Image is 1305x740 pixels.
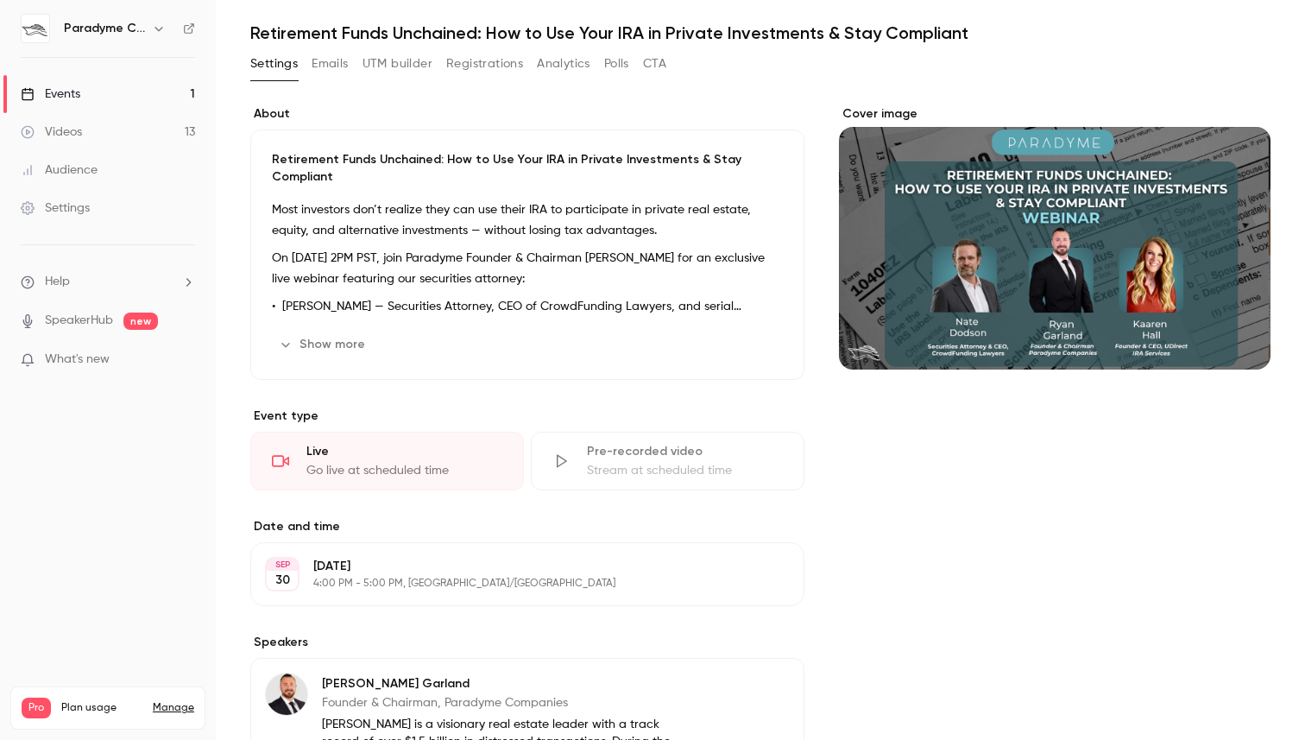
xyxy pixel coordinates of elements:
[61,701,142,715] span: Plan usage
[21,199,90,217] div: Settings
[604,50,629,78] button: Polls
[306,443,502,460] div: Live
[272,331,375,358] button: Show more
[250,408,804,425] p: Event type
[174,352,195,368] iframe: Noticeable Trigger
[313,558,713,575] p: [DATE]
[362,50,432,78] button: UTM builder
[587,462,783,479] div: Stream at scheduled time
[839,105,1270,123] label: Cover image
[272,248,783,289] p: On [DATE] 2PM PST, join Paradyme Founder & Chairman [PERSON_NAME] for an exclusive live webinar f...
[322,675,692,693] p: [PERSON_NAME] Garland
[250,50,298,78] button: Settings
[446,50,523,78] button: Registrations
[250,105,804,123] label: About
[250,432,524,490] div: LiveGo live at scheduled time
[45,273,70,291] span: Help
[250,634,804,651] label: Speakers
[266,674,307,715] img: Ryan Garland
[275,572,290,589] p: 30
[45,351,110,369] span: What's new
[839,105,1270,370] section: Cover image
[250,518,804,535] label: Date and time
[537,50,590,78] button: Analytics
[21,85,80,103] div: Events
[267,559,298,571] div: SEP
[587,443,783,460] div: Pre-recorded video
[272,296,783,317] p: • [PERSON_NAME] — Securities Attorney, CEO of CrowdFunding Lawyers, and serial entrepreneur whose...
[21,273,195,291] li: help-dropdown-opener
[21,123,82,141] div: Videos
[22,15,49,42] img: Paradyme Companies
[322,694,692,712] p: Founder & Chairman, Paradyme Companies
[250,22,1270,43] h1: Retirement Funds Unchained: How to Use Your IRA in Private Investments & Stay Compliant
[64,20,145,37] h6: Paradyme Companies
[45,312,113,330] a: SpeakerHub
[306,462,502,479] div: Go live at scheduled time
[22,698,51,718] span: Pro
[313,577,713,591] p: 4:00 PM - 5:00 PM, [GEOGRAPHIC_DATA]/[GEOGRAPHIC_DATA]
[21,161,98,179] div: Audience
[272,199,783,241] p: Most investors don’t realize they can use their IRA to participate in private real estate, equity...
[312,50,348,78] button: Emails
[123,313,158,330] span: new
[643,50,666,78] button: CTA
[531,432,804,490] div: Pre-recorded videoStream at scheduled time
[153,701,194,715] a: Manage
[272,151,783,186] p: Retirement Funds Unchained: How to Use Your IRA in Private Investments & Stay Compliant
